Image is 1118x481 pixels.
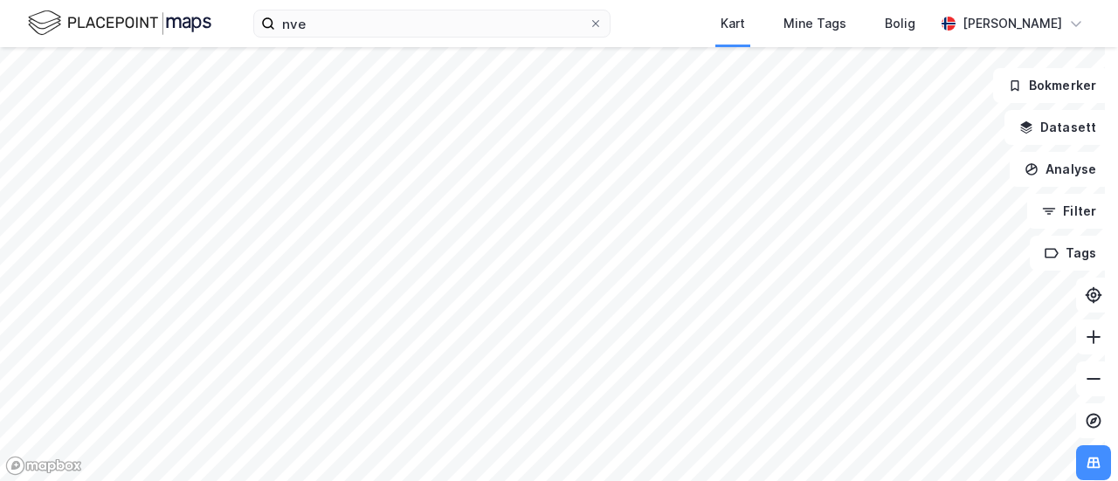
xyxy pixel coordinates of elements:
button: Datasett [1004,110,1111,145]
iframe: Chat Widget [1031,397,1118,481]
input: Søk på adresse, matrikkel, gårdeiere, leietakere eller personer [275,10,589,37]
button: Filter [1027,194,1111,229]
div: [PERSON_NAME] [963,13,1062,34]
button: Tags [1030,236,1111,271]
button: Analyse [1010,152,1111,187]
div: Mine Tags [783,13,846,34]
button: Bokmerker [993,68,1111,103]
img: logo.f888ab2527a4732fd821a326f86c7f29.svg [28,8,211,38]
div: Kart [721,13,745,34]
a: Mapbox homepage [5,456,82,476]
div: Bolig [885,13,915,34]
